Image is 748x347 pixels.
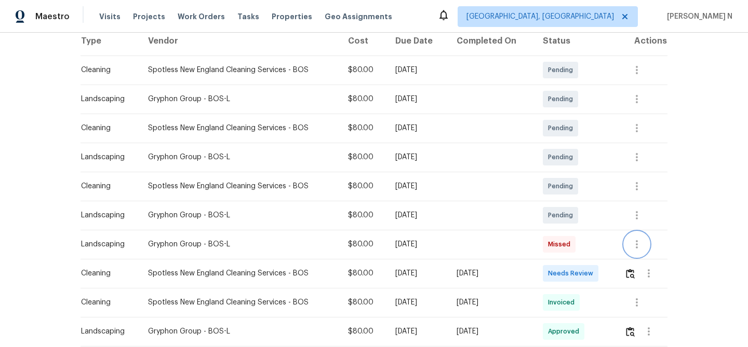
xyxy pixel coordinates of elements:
div: $80.00 [348,297,379,308]
div: [DATE] [395,297,439,308]
div: [DATE] [395,239,439,249]
div: $80.00 [348,326,379,337]
span: Pending [548,210,577,220]
div: [DATE] [457,268,526,279]
div: Spotless New England Cleaning Services - BOS [148,268,331,279]
span: Missed [548,239,575,249]
span: Properties [272,11,312,22]
div: [DATE] [395,65,439,75]
span: Approved [548,326,583,337]
div: Gryphon Group - BOS-L [148,210,331,220]
span: Tasks [237,13,259,20]
div: Gryphon Group - BOS-L [148,326,331,337]
span: Pending [548,94,577,104]
div: [DATE] [395,181,439,191]
div: Spotless New England Cleaning Services - BOS [148,181,331,191]
span: Visits [99,11,121,22]
span: Work Orders [178,11,225,22]
th: Status [535,26,616,55]
div: Cleaning [81,181,131,191]
div: Gryphon Group - BOS-L [148,239,331,249]
div: [DATE] [457,326,526,337]
div: [DATE] [457,297,526,308]
span: Pending [548,123,577,133]
div: [DATE] [395,152,439,162]
div: Gryphon Group - BOS-L [148,152,331,162]
th: Cost [340,26,387,55]
div: [DATE] [395,268,439,279]
span: Geo Assignments [325,11,392,22]
div: Landscaping [81,239,131,249]
span: Needs Review [548,268,597,279]
div: [DATE] [395,210,439,220]
img: Review Icon [626,327,635,337]
div: Landscaping [81,210,131,220]
div: [DATE] [395,123,439,133]
span: [GEOGRAPHIC_DATA], [GEOGRAPHIC_DATA] [466,11,614,22]
button: Review Icon [624,319,636,344]
div: $80.00 [348,152,379,162]
div: Spotless New England Cleaning Services - BOS [148,297,331,308]
span: Projects [133,11,165,22]
span: Pending [548,65,577,75]
div: Cleaning [81,65,131,75]
div: $80.00 [348,268,379,279]
img: Review Icon [626,269,635,279]
th: Completed On [448,26,535,55]
th: Due Date [387,26,448,55]
div: Gryphon Group - BOS-L [148,94,331,104]
div: Cleaning [81,268,131,279]
span: Maestro [35,11,70,22]
div: $80.00 [348,94,379,104]
div: $80.00 [348,181,379,191]
th: Type [81,26,140,55]
div: Spotless New England Cleaning Services - BOS [148,123,331,133]
span: Pending [548,152,577,162]
div: [DATE] [395,94,439,104]
button: Review Icon [624,261,636,286]
div: $80.00 [348,210,379,220]
th: Vendor [140,26,340,55]
div: Cleaning [81,297,131,308]
div: Landscaping [81,326,131,337]
span: [PERSON_NAME] N [663,11,732,22]
div: $80.00 [348,65,379,75]
div: Cleaning [81,123,131,133]
div: $80.00 [348,239,379,249]
span: Invoiced [548,297,579,308]
span: Pending [548,181,577,191]
div: Spotless New England Cleaning Services - BOS [148,65,331,75]
div: Landscaping [81,94,131,104]
div: [DATE] [395,326,439,337]
div: Landscaping [81,152,131,162]
th: Actions [616,26,667,55]
div: $80.00 [348,123,379,133]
